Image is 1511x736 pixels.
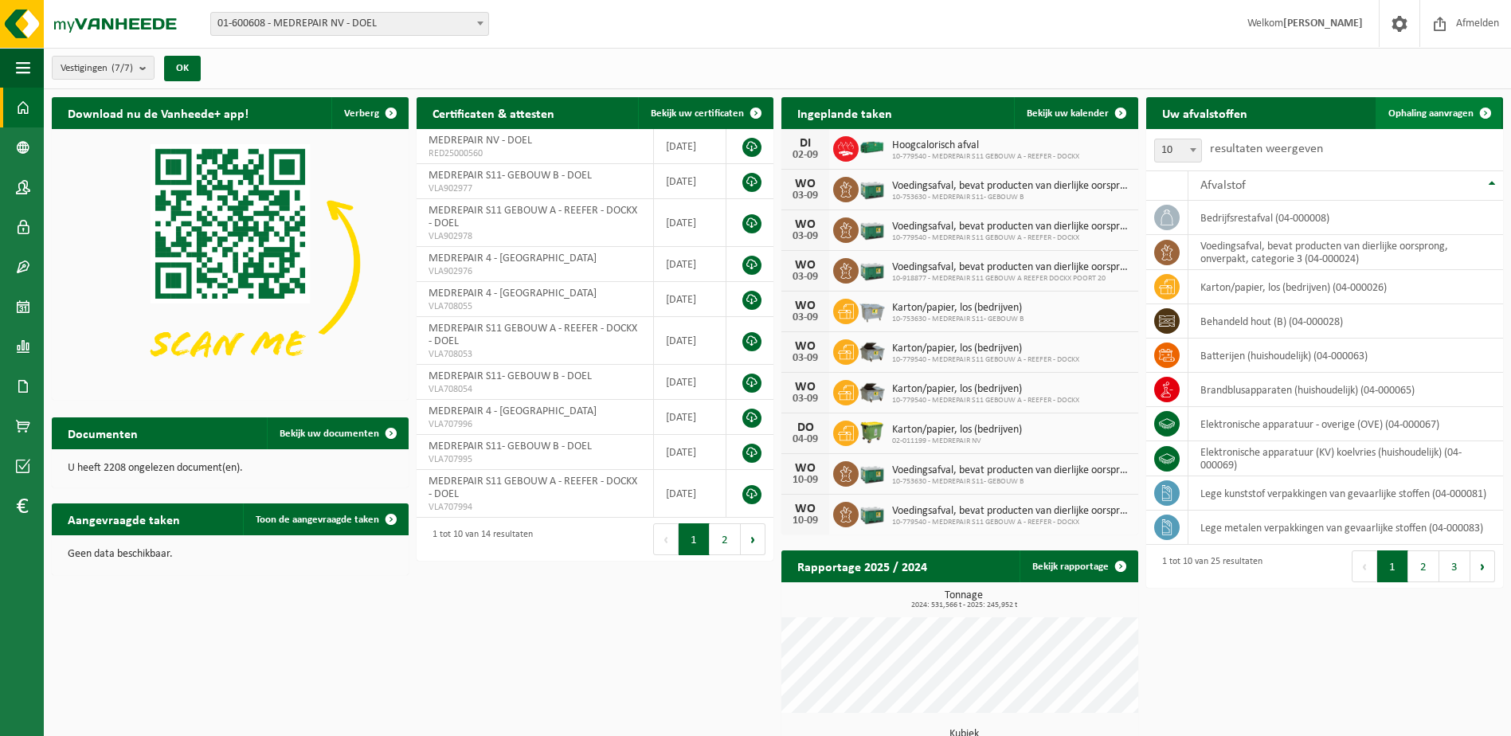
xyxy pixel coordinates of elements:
[429,265,641,278] span: VLA902976
[859,378,886,405] img: WB-5000-GAL-GY-01
[112,63,133,73] count: (7/7)
[892,233,1130,243] span: 10-779540 - MEDREPAIR S11 GEBOUW A - REEFER - DOCKX
[1154,139,1202,162] span: 10
[892,424,1022,437] span: Karton/papier, los (bedrijven)
[859,174,886,202] img: PB-LB-0680-HPE-GN-01
[429,135,532,147] span: MEDREPAIR NV - DOEL
[789,218,821,231] div: WO
[654,199,726,247] td: [DATE]
[892,396,1079,405] span: 10-779540 - MEDREPAIR S11 GEBOUW A - REEFER - DOCKX
[859,256,886,283] img: PB-LB-0680-HPE-GN-01
[429,170,592,182] span: MEDREPAIR S11- GEBOUW B - DOEL
[1388,108,1474,119] span: Ophaling aanvragen
[789,381,821,393] div: WO
[1188,476,1503,511] td: lege kunststof verpakkingen van gevaarlijke stoffen (04-000081)
[892,383,1079,396] span: Karton/papier, los (bedrijven)
[1376,97,1501,129] a: Ophaling aanvragen
[859,215,886,242] img: PB-LB-0680-HPE-GN-01
[653,523,679,555] button: Previous
[1027,108,1109,119] span: Bekijk uw kalender
[789,515,821,527] div: 10-09
[892,274,1130,284] span: 10-918877 - MEDREPAIR S11 GEBOUW A REEFER DOCKX POORT 20
[789,312,821,323] div: 03-09
[211,13,488,35] span: 01-600608 - MEDREPAIR NV - DOEL
[741,523,765,555] button: Next
[859,337,886,364] img: WB-5000-GAL-GY-01
[892,152,1079,162] span: 10-779540 - MEDREPAIR S11 GEBOUW A - REEFER - DOCKX
[789,231,821,242] div: 03-09
[331,97,407,129] button: Verberg
[52,503,196,534] h2: Aangevraagde taken
[789,150,821,161] div: 02-09
[892,180,1130,193] span: Voedingsafval, bevat producten van dierlijke oorsprong, onverpakt, categorie 3
[429,348,641,361] span: VLA708053
[344,108,379,119] span: Verberg
[425,522,533,557] div: 1 tot 10 van 14 resultaten
[429,440,592,452] span: MEDREPAIR S11- GEBOUW B - DOEL
[1283,18,1363,29] strong: [PERSON_NAME]
[1188,373,1503,407] td: brandblusapparaten (huishoudelijk) (04-000065)
[429,205,637,229] span: MEDREPAIR S11 GEBOUW A - REEFER - DOCKX - DOEL
[1439,550,1470,582] button: 3
[68,463,393,474] p: U heeft 2208 ongelezen document(en).
[892,505,1130,518] span: Voedingsafval, bevat producten van dierlijke oorsprong, onverpakt, categorie 3
[892,302,1024,315] span: Karton/papier, los (bedrijven)
[1155,139,1201,162] span: 10
[429,453,641,466] span: VLA707995
[1154,549,1262,584] div: 1 tot 10 van 25 resultaten
[1020,550,1137,582] a: Bekijk rapportage
[429,501,641,514] span: VLA707994
[654,365,726,400] td: [DATE]
[892,193,1130,202] span: 10-753630 - MEDREPAIR S11- GEBOUW B
[892,343,1079,355] span: Karton/papier, los (bedrijven)
[417,97,570,128] h2: Certificaten & attesten
[1014,97,1137,129] a: Bekijk uw kalender
[789,299,821,312] div: WO
[1188,407,1503,441] td: elektronische apparatuur - overige (OVE) (04-000067)
[654,129,726,164] td: [DATE]
[654,470,726,518] td: [DATE]
[267,417,407,449] a: Bekijk uw documenten
[789,421,821,434] div: DO
[429,288,597,299] span: MEDREPAIR 4 - [GEOGRAPHIC_DATA]
[789,340,821,353] div: WO
[892,355,1079,365] span: 10-779540 - MEDREPAIR S11 GEBOUW A - REEFER - DOCKX
[429,405,597,417] span: MEDREPAIR 4 - [GEOGRAPHIC_DATA]
[1352,550,1377,582] button: Previous
[280,429,379,439] span: Bekijk uw documenten
[789,503,821,515] div: WO
[1470,550,1495,582] button: Next
[859,459,886,486] img: PB-LB-0680-HPE-GN-01
[638,97,772,129] a: Bekijk uw certificaten
[429,300,641,313] span: VLA708055
[654,400,726,435] td: [DATE]
[789,259,821,272] div: WO
[256,515,379,525] span: Toon de aangevraagde taken
[892,477,1130,487] span: 10-753630 - MEDREPAIR S11- GEBOUW B
[654,435,726,470] td: [DATE]
[892,139,1079,152] span: Hoogcalorisch afval
[789,434,821,445] div: 04-09
[859,296,886,323] img: WB-2500-GAL-GY-01
[789,590,1138,609] h3: Tonnage
[52,417,154,448] h2: Documenten
[61,57,133,80] span: Vestigingen
[789,462,821,475] div: WO
[1188,304,1503,339] td: behandeld hout (B) (04-000028)
[68,549,393,560] p: Geen data beschikbaar.
[781,97,908,128] h2: Ingeplande taken
[1377,550,1408,582] button: 1
[1188,511,1503,545] td: lege metalen verpakkingen van gevaarlijke stoffen (04-000083)
[1188,270,1503,304] td: karton/papier, los (bedrijven) (04-000026)
[429,476,637,500] span: MEDREPAIR S11 GEBOUW A - REEFER - DOCKX - DOEL
[892,437,1022,446] span: 02-011199 - MEDREPAIR NV
[789,475,821,486] div: 10-09
[654,317,726,365] td: [DATE]
[243,503,407,535] a: Toon de aangevraagde taken
[710,523,741,555] button: 2
[52,56,155,80] button: Vestigingen(7/7)
[892,518,1130,527] span: 10-779540 - MEDREPAIR S11 GEBOUW A - REEFER - DOCKX
[429,182,641,195] span: VLA902977
[679,523,710,555] button: 1
[789,393,821,405] div: 03-09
